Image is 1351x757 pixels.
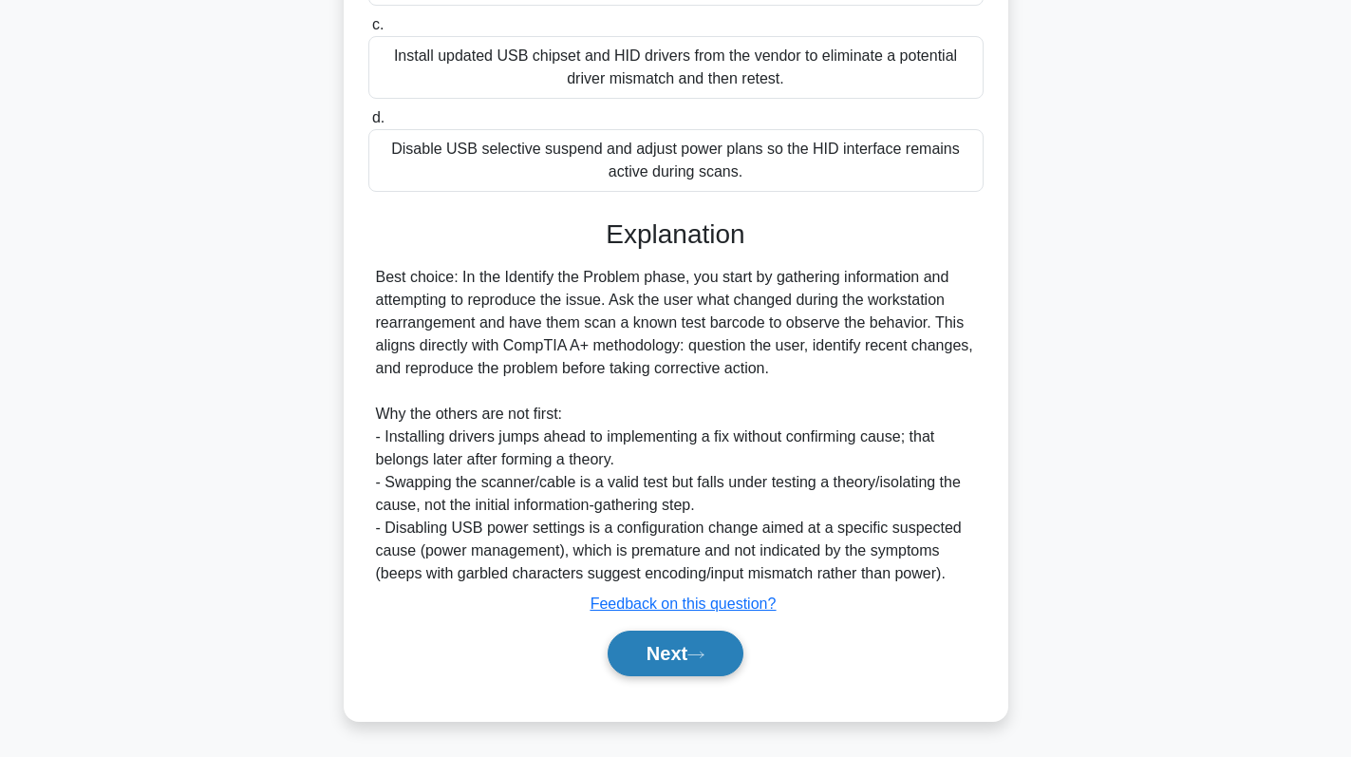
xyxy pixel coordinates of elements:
div: Disable USB selective suspend and adjust power plans so the HID interface remains active during s... [368,129,984,192]
span: d. [372,109,385,125]
h3: Explanation [380,218,972,251]
button: Next [608,631,743,676]
div: Best choice: In the Identify the Problem phase, you start by gathering information and attempting... [376,266,976,585]
a: Feedback on this question? [591,596,777,612]
span: c. [372,16,384,32]
div: Install updated USB chipset and HID drivers from the vendor to eliminate a potential driver misma... [368,36,984,99]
